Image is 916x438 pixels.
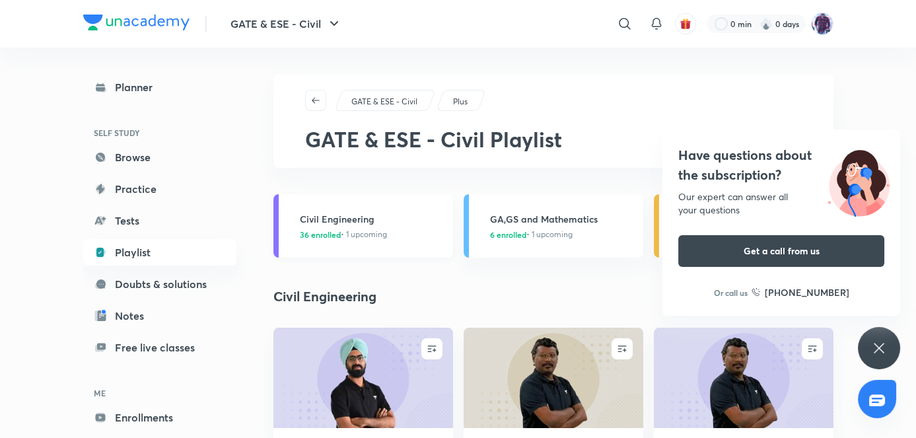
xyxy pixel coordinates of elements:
span: • 1 upcoming [300,229,387,240]
img: avatar [680,18,691,30]
button: GATE & ESE - Civil [223,11,350,37]
h2: Civil Engineering [273,287,376,307]
a: Environmental Science and Engineering1 enrolled• 2 upcoming [654,194,833,258]
button: avatar [675,13,696,34]
a: Company Logo [83,15,190,34]
h6: SELF STUDY [83,122,236,144]
a: Free live classes [83,334,236,361]
a: GA,GS and Mathematics6 enrolled• 1 upcoming [464,194,643,258]
img: Tejasvi Upadhyay [811,13,833,35]
a: Practice [83,176,236,202]
a: Planner [83,74,236,100]
img: new-thumbnail [271,326,454,429]
a: Playlist [83,239,236,266]
p: GATE & ESE - Civil [351,96,417,108]
a: Browse [83,144,236,170]
span: 36 enrolled [300,229,341,240]
a: Plus [450,96,470,108]
h4: Have questions about the subscription? [678,145,884,185]
a: Civil Engineering36 enrolled• 1 upcoming [273,194,453,258]
h3: GA,GS and Mathematics [490,212,635,226]
img: new-thumbnail [462,326,645,429]
a: new-thumbnail [654,328,833,428]
a: Enrollments [83,404,236,431]
h6: ME [83,382,236,404]
img: Company Logo [83,15,190,30]
button: Get a call from us [678,235,884,267]
p: Or call us [714,287,748,299]
a: GATE & ESE - Civil [349,96,419,108]
span: GATE & ESE - Civil Playlist [305,125,562,153]
a: Doubts & solutions [83,271,236,297]
img: ttu_illustration_new.svg [817,145,900,217]
div: Our expert can answer all your questions [678,190,884,217]
span: • 1 upcoming [490,229,573,240]
h3: Civil Engineering [300,212,445,226]
h6: [PHONE_NUMBER] [765,285,849,299]
span: 6 enrolled [490,229,526,240]
a: Notes [83,303,236,329]
a: Tests [83,207,236,234]
p: Plus [453,96,468,108]
a: new-thumbnail [464,328,643,428]
a: [PHONE_NUMBER] [752,285,849,299]
img: new-thumbnail [652,326,835,429]
img: streak [759,17,773,30]
a: new-thumbnail [273,328,453,428]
